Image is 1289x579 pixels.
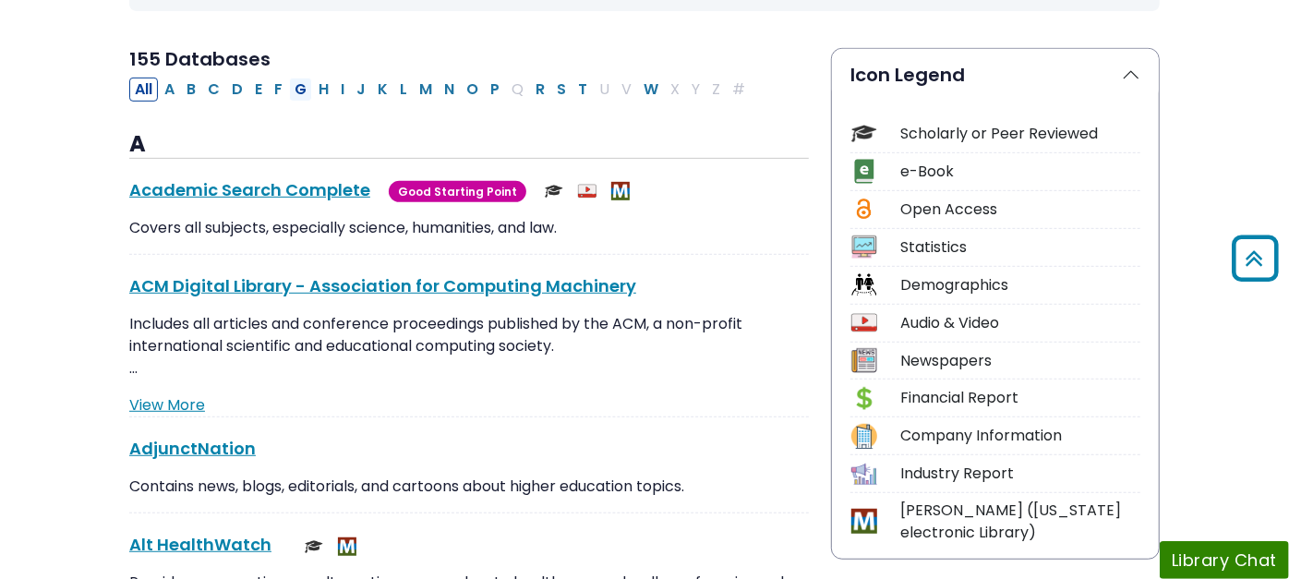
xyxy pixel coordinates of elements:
[851,121,876,146] img: Icon Scholarly or Peer Reviewed
[129,217,809,239] p: Covers all subjects, especially science, humanities, and law.
[545,182,563,200] img: Scholarly or Peer Reviewed
[851,159,876,184] img: Icon e-Book
[351,78,371,102] button: Filter Results J
[900,312,1140,334] div: Audio & Video
[338,537,356,556] img: MeL (Michigan electronic Library)
[129,78,158,102] button: All
[485,78,505,102] button: Filter Results P
[129,131,809,159] h3: A
[900,199,1140,221] div: Open Access
[129,78,753,99] div: Alpha-list to filter by first letter of database name
[638,78,664,102] button: Filter Results W
[530,78,550,102] button: Filter Results R
[900,425,1140,447] div: Company Information
[226,78,248,102] button: Filter Results D
[900,123,1140,145] div: Scholarly or Peer Reviewed
[129,274,636,297] a: ACM Digital Library - Association for Computing Machinery
[578,182,596,200] img: Audio & Video
[289,78,312,102] button: Filter Results G
[129,533,271,556] a: Alt HealthWatch
[851,310,876,335] img: Icon Audio & Video
[394,78,413,102] button: Filter Results L
[129,394,205,416] a: View More
[129,46,271,72] span: 155 Databases
[249,78,268,102] button: Filter Results E
[852,197,875,222] img: Icon Open Access
[851,348,876,373] img: Icon Newspapers
[900,463,1140,485] div: Industry Report
[129,313,809,380] p: Includes all articles and conference proceedings published by the ACM, a non-profit international...
[159,78,180,102] button: Filter Results A
[335,78,350,102] button: Filter Results I
[439,78,460,102] button: Filter Results N
[129,437,256,460] a: AdjunctNation
[900,500,1140,544] div: [PERSON_NAME] ([US_STATE] electronic Library)
[900,161,1140,183] div: e-Book
[851,235,876,259] img: Icon Statistics
[551,78,572,102] button: Filter Results S
[313,78,334,102] button: Filter Results H
[851,509,876,534] img: Icon MeL (Michigan electronic Library)
[129,476,809,498] p: Contains news, blogs, editorials, and cartoons about higher education topics.
[851,386,876,411] img: Icon Financial Report
[305,537,323,556] img: Scholarly or Peer Reviewed
[851,462,876,487] img: Icon Industry Report
[372,78,393,102] button: Filter Results K
[611,182,630,200] img: MeL (Michigan electronic Library)
[269,78,288,102] button: Filter Results F
[202,78,225,102] button: Filter Results C
[851,424,876,449] img: Icon Company Information
[389,181,526,202] span: Good Starting Point
[129,178,370,201] a: Academic Search Complete
[851,272,876,297] img: Icon Demographics
[900,387,1140,409] div: Financial Report
[181,78,201,102] button: Filter Results B
[832,49,1159,101] button: Icon Legend
[900,236,1140,259] div: Statistics
[900,274,1140,296] div: Demographics
[461,78,484,102] button: Filter Results O
[572,78,593,102] button: Filter Results T
[414,78,438,102] button: Filter Results M
[1225,243,1284,273] a: Back to Top
[1160,541,1289,579] button: Library Chat
[900,350,1140,372] div: Newspapers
